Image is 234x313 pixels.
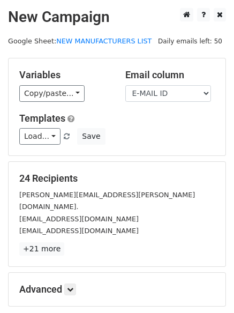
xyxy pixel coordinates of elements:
span: Daily emails left: 50 [154,35,226,47]
small: [PERSON_NAME][EMAIL_ADDRESS][PERSON_NAME][DOMAIN_NAME]. [19,191,195,211]
a: NEW MANUFACTURERS LIST [56,37,152,45]
h5: Variables [19,69,109,81]
h5: Advanced [19,284,215,295]
small: [EMAIL_ADDRESS][DOMAIN_NAME] [19,227,139,235]
a: +21 more [19,242,64,256]
h5: Email column [125,69,215,81]
h5: 24 Recipients [19,173,215,184]
a: Daily emails left: 50 [154,37,226,45]
button: Save [77,128,105,145]
a: Copy/paste... [19,85,85,102]
small: [EMAIL_ADDRESS][DOMAIN_NAME] [19,215,139,223]
iframe: Chat Widget [180,262,234,313]
h2: New Campaign [8,8,226,26]
small: Google Sheet: [8,37,152,45]
a: Templates [19,113,65,124]
a: Load... [19,128,61,145]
